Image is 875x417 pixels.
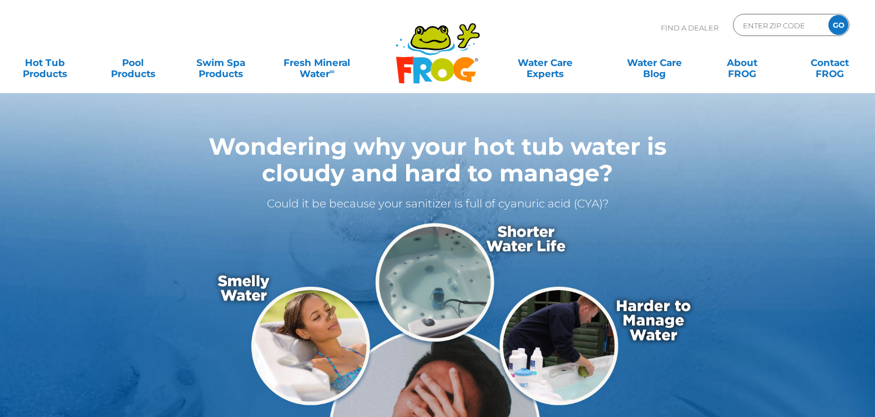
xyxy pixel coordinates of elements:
[742,17,817,33] input: Zip Code Form
[490,52,601,74] a: Water CareExperts
[828,15,848,35] input: GO
[796,52,864,74] a: ContactFROG
[274,52,360,74] a: Fresh MineralWater∞
[165,195,711,212] p: Could it be because your sanitizer is full of cyanuric acid (CYA)?
[708,52,776,74] a: AboutFROG
[99,52,167,74] a: PoolProducts
[165,133,711,186] h1: Wondering why your hot tub water is cloudy and hard to manage?
[11,52,79,74] a: Hot TubProducts
[620,52,689,74] a: Water CareBlog
[330,67,335,75] sup: ∞
[661,14,719,42] p: Find A Dealer
[186,52,255,74] a: Swim SpaProducts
